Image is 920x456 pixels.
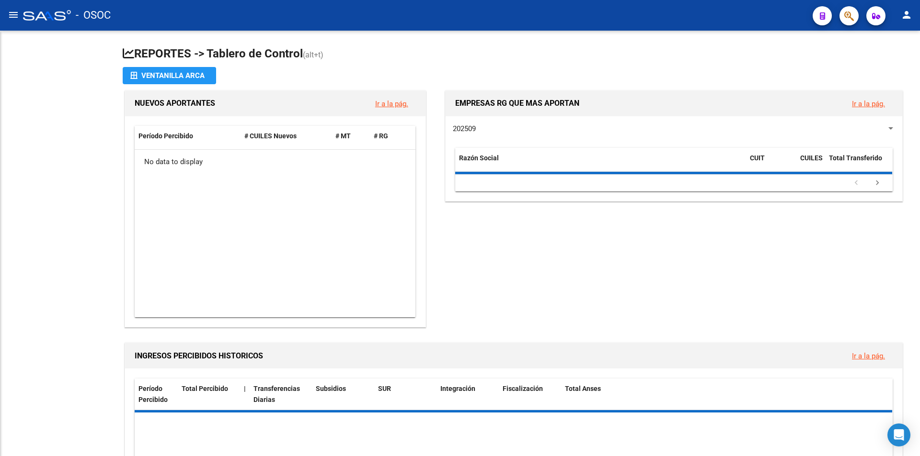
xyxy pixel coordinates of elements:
[182,385,228,392] span: Total Percibido
[316,385,346,392] span: Subsidios
[8,9,19,21] mat-icon: menu
[844,347,893,365] button: Ir a la pág.
[135,378,178,410] datatable-header-cell: Período Percibido
[561,378,885,410] datatable-header-cell: Total Anses
[844,95,893,112] button: Ir a la pág.
[312,378,374,410] datatable-header-cell: Subsidios
[335,132,351,140] span: # MT
[825,148,892,179] datatable-header-cell: Total Transferido
[368,95,416,112] button: Ir a la pág.
[375,100,408,108] a: Ir a la pág.
[503,385,543,392] span: Fiscalización
[437,378,499,410] datatable-header-cell: Integración
[453,124,476,133] span: 202509
[901,9,912,21] mat-icon: person
[178,378,240,410] datatable-header-cell: Total Percibido
[135,99,215,108] span: NUEVOS APORTANTES
[796,148,825,179] datatable-header-cell: CUILES
[240,378,250,410] datatable-header-cell: |
[847,178,865,189] a: go to previous page
[76,5,111,26] span: - OSOC
[241,126,332,146] datatable-header-cell: # CUILES Nuevos
[123,46,905,63] h1: REPORTES -> Tablero de Control
[253,385,300,403] span: Transferencias Diarias
[138,132,193,140] span: Período Percibido
[250,378,312,410] datatable-header-cell: Transferencias Diarias
[374,132,388,140] span: # RG
[868,178,886,189] a: go to next page
[135,150,415,174] div: No data to display
[135,351,263,360] span: INGRESOS PERCIBIDOS HISTORICOS
[130,67,208,84] div: Ventanilla ARCA
[852,100,885,108] a: Ir a la pág.
[800,154,823,162] span: CUILES
[138,385,168,403] span: Período Percibido
[852,352,885,360] a: Ir a la pág.
[565,385,601,392] span: Total Anses
[332,126,370,146] datatable-header-cell: # MT
[887,423,910,446] div: Open Intercom Messenger
[374,378,437,410] datatable-header-cell: SUR
[135,126,241,146] datatable-header-cell: Período Percibido
[455,99,579,108] span: EMPRESAS RG QUE MAS APORTAN
[455,148,746,179] datatable-header-cell: Razón Social
[244,385,246,392] span: |
[440,385,475,392] span: Integración
[123,67,216,84] button: Ventanilla ARCA
[370,126,408,146] datatable-header-cell: # RG
[459,154,499,162] span: Razón Social
[303,50,323,59] span: (alt+t)
[829,154,882,162] span: Total Transferido
[750,154,765,162] span: CUIT
[378,385,391,392] span: SUR
[746,148,796,179] datatable-header-cell: CUIT
[244,132,297,140] span: # CUILES Nuevos
[499,378,561,410] datatable-header-cell: Fiscalización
